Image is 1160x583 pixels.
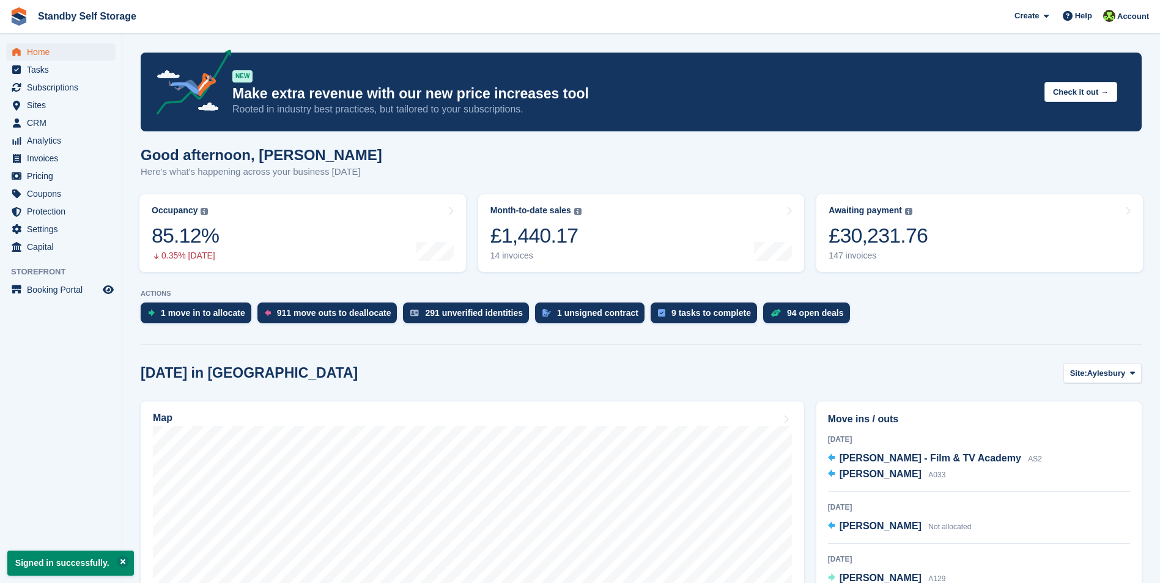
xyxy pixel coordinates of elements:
[257,302,404,329] a: 911 move outs to deallocate
[146,50,232,119] img: price-adjustments-announcement-icon-8257ccfd72463d97f412b2fc003d46551f7dbcb40ab6d574587a9cd5c0d94...
[101,282,116,297] a: Preview store
[141,302,257,329] a: 1 move in to allocate
[763,302,856,329] a: 94 open deals
[27,185,100,202] span: Coupons
[1103,10,1115,22] img: Rachel Corrigall
[11,266,122,278] span: Storefront
[201,208,208,215] img: icon-info-grey-7440780725fd019a000dd9b08b2336e03edf1995a4989e88bcd33f0948082b44.svg
[928,522,971,531] span: Not allocated
[905,208,912,215] img: icon-info-grey-7440780725fd019a000dd9b08b2336e03edf1995a4989e88bcd33f0948082b44.svg
[490,205,571,216] div: Month-to-date sales
[828,502,1130,513] div: [DATE]
[1070,367,1087,380] span: Site:
[27,97,100,114] span: Sites
[829,251,928,261] div: 147 invoices
[1028,455,1042,463] span: AS2
[6,79,116,96] a: menu
[490,223,582,248] div: £1,440.17
[141,165,382,179] p: Here's what's happening across your business [DATE]
[152,205,198,216] div: Occupancy
[6,281,116,298] a: menu
[1117,10,1149,23] span: Account
[27,203,100,220] span: Protection
[148,309,155,317] img: move_ins_to_allocate_icon-fdf77a2bb77ea45bf5b3d319d69a93e2d87916cf1d5bf7949dd705db3b84f3ca.svg
[829,223,928,248] div: £30,231.76
[6,61,116,78] a: menu
[557,308,638,318] div: 1 unsigned contract
[153,413,172,424] h2: Map
[152,223,219,248] div: 85.12%
[542,309,551,317] img: contract_signature_icon-13c848040528278c33f63329250d36e43548de30e8caae1d1a13099fd9432cc5.svg
[141,290,1142,298] p: ACTIONS
[829,205,902,216] div: Awaiting payment
[535,302,651,329] a: 1 unsigned contract
[928,471,945,479] span: A033
[277,308,391,318] div: 911 move outs to deallocate
[770,309,781,317] img: deal-1b604bf984904fb50ccaf53a9ad4b4a5d6e5aea283cecdc64d6e3604feb123c2.svg
[141,147,382,163] h1: Good afternoon, [PERSON_NAME]
[651,302,763,329] a: 9 tasks to complete
[840,469,922,479] span: [PERSON_NAME]
[27,150,100,167] span: Invoices
[828,519,972,535] a: [PERSON_NAME] Not allocated
[574,208,582,215] img: icon-info-grey-7440780725fd019a000dd9b08b2336e03edf1995a4989e88bcd33f0948082b44.svg
[6,203,116,220] a: menu
[10,7,28,26] img: stora-icon-8386f47178a22dfd0bd8f6a31ec36ba5ce8667c1dd55bd0f319d3a0aa187defe.svg
[6,185,116,202] a: menu
[828,467,946,483] a: [PERSON_NAME] A033
[6,97,116,114] a: menu
[1044,82,1117,102] button: Check it out →
[6,221,116,238] a: menu
[6,150,116,167] a: menu
[1014,10,1039,22] span: Create
[139,194,466,272] a: Occupancy 85.12% 0.35% [DATE]
[490,251,582,261] div: 14 invoices
[7,551,134,576] p: Signed in successfully.
[1063,363,1142,383] button: Site: Aylesbury
[787,308,844,318] div: 94 open deals
[6,167,116,185] a: menu
[232,70,253,82] div: NEW
[410,309,419,317] img: verify_identity-adf6edd0f0f0b5bbfe63781bf79b02c33cf7c696d77639b501bdc392416b5a36.svg
[828,554,1130,565] div: [DATE]
[478,194,805,272] a: Month-to-date sales £1,440.17 14 invoices
[27,281,100,298] span: Booking Portal
[27,43,100,61] span: Home
[840,521,922,531] span: [PERSON_NAME]
[161,308,245,318] div: 1 move in to allocate
[27,221,100,238] span: Settings
[27,238,100,255] span: Capital
[27,79,100,96] span: Subscriptions
[425,308,523,318] div: 291 unverified identities
[232,103,1035,116] p: Rooted in industry best practices, but tailored to your subscriptions.
[816,194,1143,272] a: Awaiting payment £30,231.76 147 invoices
[828,451,1042,467] a: [PERSON_NAME] - Film & TV Academy AS2
[265,309,271,317] img: move_outs_to_deallocate_icon-f764333ba52eb49d3ac5e1228854f67142a1ed5810a6f6cc68b1a99e826820c5.svg
[6,43,116,61] a: menu
[232,85,1035,103] p: Make extra revenue with our new price increases tool
[828,434,1130,445] div: [DATE]
[6,238,116,255] a: menu
[6,132,116,149] a: menu
[1075,10,1092,22] span: Help
[671,308,751,318] div: 9 tasks to complete
[141,365,358,381] h2: [DATE] in [GEOGRAPHIC_DATA]
[658,309,665,317] img: task-75834270c22a3079a89374b754ae025e5fb1db73e45f91037f5363f120a921f8.svg
[152,251,219,261] div: 0.35% [DATE]
[27,61,100,78] span: Tasks
[403,302,535,329] a: 291 unverified identities
[27,132,100,149] span: Analytics
[6,114,116,131] a: menu
[928,574,945,583] span: A129
[27,167,100,185] span: Pricing
[828,412,1130,427] h2: Move ins / outs
[840,453,1021,463] span: [PERSON_NAME] - Film & TV Academy
[27,114,100,131] span: CRM
[840,573,922,583] span: [PERSON_NAME]
[33,6,141,26] a: Standby Self Storage
[1087,367,1125,380] span: Aylesbury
